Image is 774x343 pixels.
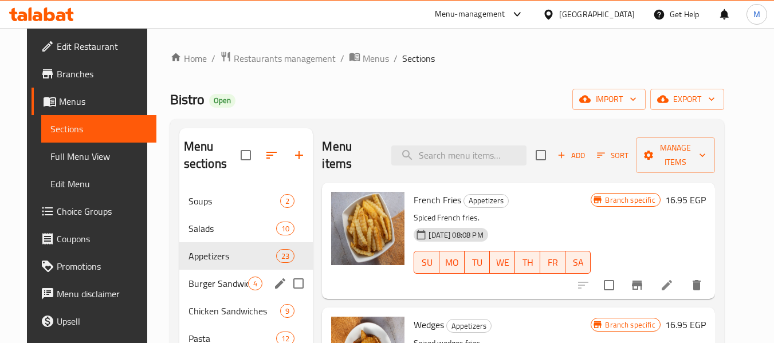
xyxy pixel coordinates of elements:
[179,270,313,297] div: Burger Sandwiches4edit
[57,67,147,81] span: Branches
[32,307,156,335] a: Upsell
[594,147,631,164] button: Sort
[188,222,276,235] span: Salads
[556,149,587,162] span: Add
[419,254,435,271] span: SU
[57,259,147,273] span: Promotions
[57,287,147,301] span: Menu disclaimer
[234,143,258,167] span: Select all sections
[32,280,156,307] a: Menu disclaimer
[600,195,659,206] span: Branch specific
[179,187,313,215] div: Soups2
[211,52,215,65] li: /
[636,137,714,173] button: Manage items
[32,33,156,60] a: Edit Restaurant
[565,251,591,274] button: SA
[683,271,710,299] button: delete
[285,141,313,169] button: Add section
[272,275,289,292] button: edit
[490,251,515,274] button: WE
[57,204,147,218] span: Choice Groups
[447,320,491,333] span: Appetizers
[280,194,294,208] div: items
[179,297,313,325] div: Chicken Sandwiches9
[32,225,156,253] a: Coupons
[469,254,485,271] span: TU
[41,115,156,143] a: Sections
[559,8,635,21] div: [GEOGRAPHIC_DATA]
[188,277,249,290] span: Burger Sandwiches
[340,52,344,65] li: /
[209,94,235,108] div: Open
[277,251,294,262] span: 23
[50,177,147,191] span: Edit Menu
[179,215,313,242] div: Salads10
[248,277,262,290] div: items
[753,8,760,21] span: M
[170,51,724,66] nav: breadcrumb
[623,271,651,299] button: Branch-specific-item
[572,89,646,110] button: import
[540,251,565,274] button: FR
[494,254,510,271] span: WE
[444,254,460,271] span: MO
[515,251,540,274] button: TH
[57,40,147,53] span: Edit Restaurant
[188,194,281,208] span: Soups
[234,52,336,65] span: Restaurants management
[665,192,706,208] h6: 16.95 EGP
[188,249,276,263] span: Appetizers
[659,92,715,107] span: export
[553,147,590,164] button: Add
[280,304,294,318] div: items
[665,317,706,333] h6: 16.95 EGP
[57,314,147,328] span: Upsell
[463,194,509,208] div: Appetizers
[277,223,294,234] span: 10
[209,96,235,105] span: Open
[582,92,637,107] span: import
[50,149,147,163] span: Full Menu View
[465,251,490,274] button: TU
[276,249,294,263] div: items
[529,143,553,167] span: Select section
[258,141,285,169] span: Sort sections
[281,196,294,207] span: 2
[32,88,156,115] a: Menus
[32,198,156,225] a: Choice Groups
[170,86,205,112] span: Bistro
[179,242,313,270] div: Appetizers23
[394,52,398,65] li: /
[391,145,527,165] input: search
[59,94,147,108] span: Menus
[188,304,281,318] span: Chicken Sandwiches
[600,320,659,330] span: Branch specific
[32,253,156,280] a: Promotions
[249,278,262,289] span: 4
[41,170,156,198] a: Edit Menu
[276,222,294,235] div: items
[570,254,586,271] span: SA
[414,251,439,274] button: SU
[349,51,389,66] a: Menus
[414,191,461,208] span: French Fries
[414,211,591,225] p: Spiced French fries.
[553,147,590,164] span: Add item
[424,230,488,241] span: [DATE] 08:08 PM
[32,60,156,88] a: Branches
[645,141,705,169] span: Manage items
[590,147,636,164] span: Sort items
[170,52,207,65] a: Home
[446,319,492,333] div: Appetizers
[363,52,389,65] span: Menus
[650,89,724,110] button: export
[331,192,404,265] img: French Fries
[402,52,435,65] span: Sections
[57,232,147,246] span: Coupons
[545,254,561,271] span: FR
